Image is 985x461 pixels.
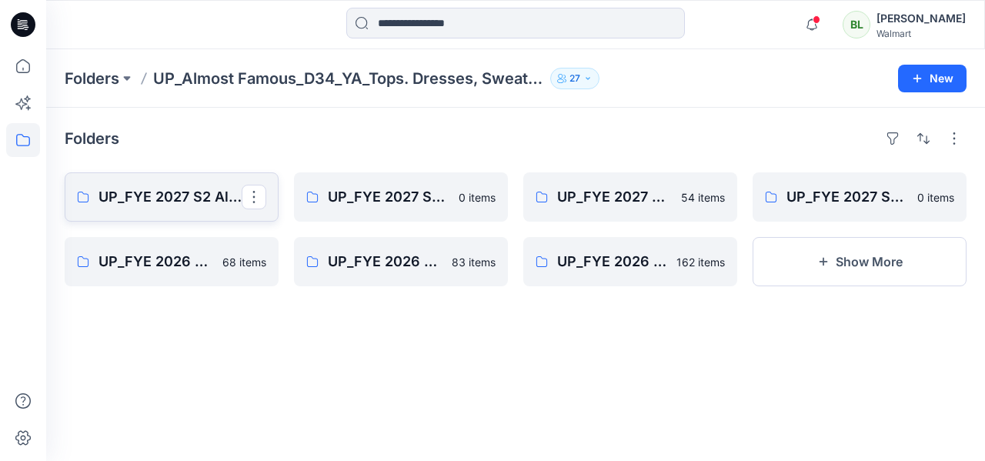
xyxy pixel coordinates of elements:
a: UP_FYE 2026 S4 Almost Famous YA Tops, Dresses, Sweaters, Sets68 items [65,237,279,286]
p: UP_FYE 2027 S3 Almost Famous YA Tops, Dresses, Sweaters, Sets [786,186,908,208]
a: UP_FYE 2026 S2 Almost Famous YA Tops, Dresses, Sweaters, Sets162 items [523,237,737,286]
p: UP_FYE 2027 S4 Almost Famous YA Tops, Dresses, Sweaters, Sets [328,186,449,208]
p: 83 items [452,254,496,270]
div: BL [843,11,870,38]
p: UP_FYE 2027 S1 Almost Famous YA Tops, Dresses, Sweaters, Sets [557,186,672,208]
div: Walmart [876,28,966,39]
p: UP_FYE 2026 S3 Almost Famous YA Tops, Dresses, Sweaters, Sets [328,251,442,272]
p: UP_FYE 2026 S4 Almost Famous YA Tops, Dresses, Sweaters, Sets [98,251,213,272]
div: [PERSON_NAME] [876,9,966,28]
p: UP_FYE 2026 S2 Almost Famous YA Tops, Dresses, Sweaters, Sets [557,251,667,272]
a: UP_FYE 2027 S4 Almost Famous YA Tops, Dresses, Sweaters, Sets0 items [294,172,508,222]
a: UP_FYE 2027 S1 Almost Famous YA Tops, Dresses, Sweaters, Sets54 items [523,172,737,222]
p: 27 [569,70,580,87]
a: UP_FYE 2026 S3 Almost Famous YA Tops, Dresses, Sweaters, Sets83 items [294,237,508,286]
p: 0 items [459,189,496,205]
a: UP_FYE 2027 S3 Almost Famous YA Tops, Dresses, Sweaters, Sets0 items [753,172,967,222]
p: 0 items [917,189,954,205]
a: UP_FYE 2027 S2 Almost Famous YA Tops, Dresses, Sweaters, Sets [65,172,279,222]
button: New [898,65,967,92]
p: 162 items [676,254,725,270]
p: UP_Almost Famous_D34_YA_Tops. Dresses, Sweaters, Sets [153,68,544,89]
h4: Folders [65,129,119,148]
button: 27 [550,68,599,89]
a: Folders [65,68,119,89]
p: UP_FYE 2027 S2 Almost Famous YA Tops, Dresses, Sweaters, Sets [98,186,242,208]
p: 54 items [681,189,725,205]
button: Show More [753,237,967,286]
p: 68 items [222,254,266,270]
